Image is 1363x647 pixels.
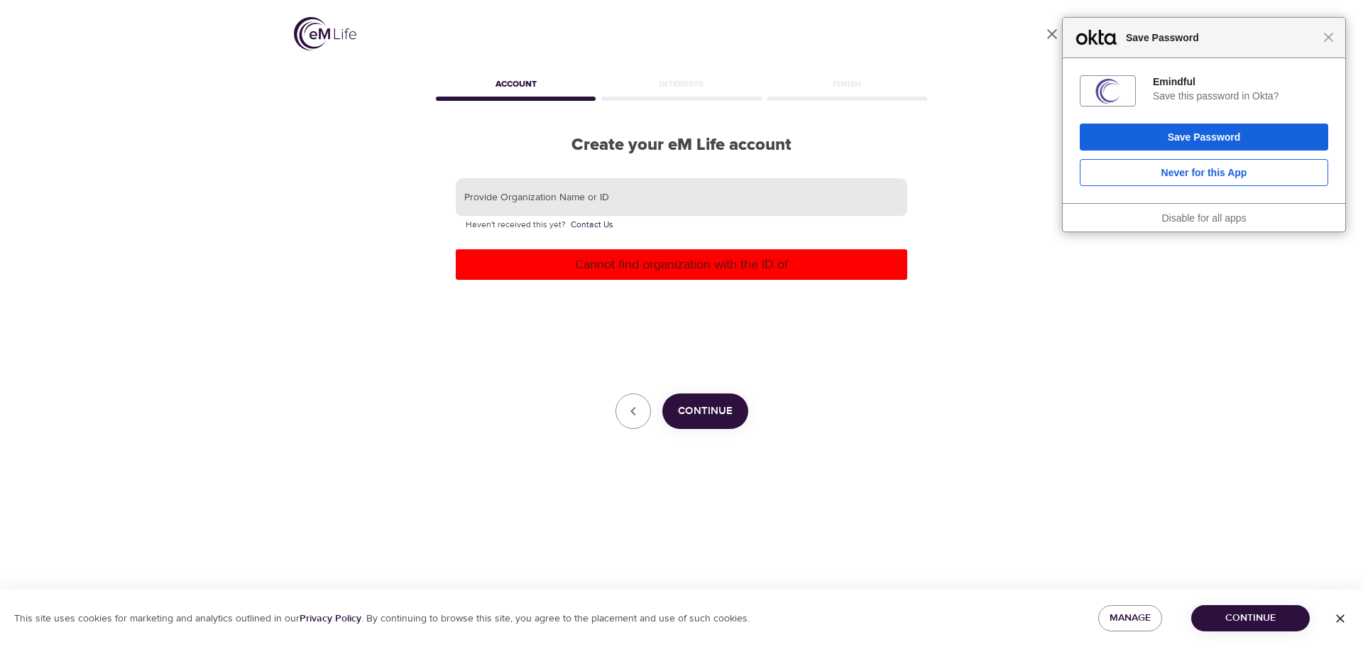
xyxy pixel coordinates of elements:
span: Close [1323,32,1334,43]
a: Disable for all apps [1161,212,1246,224]
p: Cannot find organization with the ID of [461,255,902,274]
span: Manage [1110,609,1151,627]
img: logo [294,17,356,50]
button: Continue [662,393,748,429]
div: Emindful [1153,75,1328,88]
button: Never for this App [1080,159,1328,186]
span: Continue [678,402,733,420]
button: Manage [1098,605,1162,631]
button: Save Password [1080,124,1328,151]
button: Continue [1191,605,1310,631]
a: close [1035,17,1069,51]
img: 363KKsAAAAGSURBVAMArO3OwjD213wAAAAASUVORK5CYII= [1095,79,1120,104]
a: Privacy Policy [300,612,361,625]
a: Contact Us [571,218,613,232]
div: Save this password in Okta? [1153,89,1328,102]
span: Save Password [1119,29,1323,46]
p: Haven't received this yet? [466,218,897,232]
h2: Create your eM Life account [433,135,930,156]
span: Continue [1203,609,1298,627]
